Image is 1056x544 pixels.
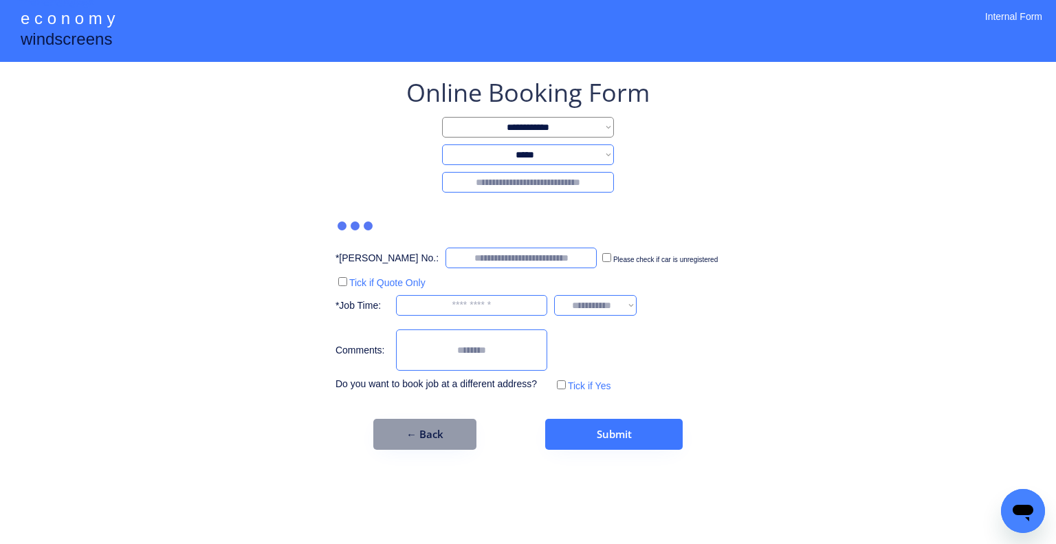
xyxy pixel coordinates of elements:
div: e c o n o m y [21,7,115,33]
div: windscreens [21,28,112,54]
div: Do you want to book job at a different address? [335,378,547,391]
label: Tick if Yes [568,380,611,391]
div: *Job Time: [335,299,389,313]
label: Tick if Quote Only [349,277,426,288]
div: Online Booking Form [406,76,650,110]
iframe: Button to launch messaging window [1001,489,1045,533]
label: Please check if car is unregistered [613,256,718,263]
button: ← Back [373,419,476,450]
div: *[PERSON_NAME] No.: [335,252,439,265]
div: Internal Form [985,10,1042,41]
button: Submit [545,419,683,450]
div: Comments: [335,344,389,358]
